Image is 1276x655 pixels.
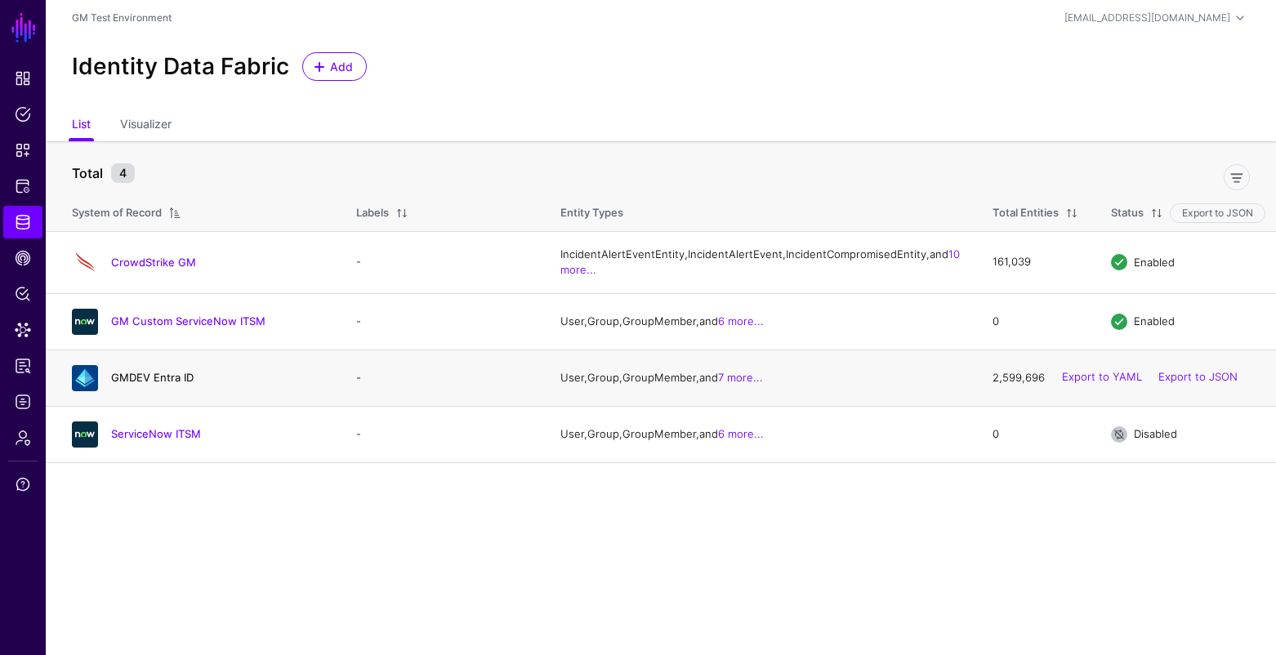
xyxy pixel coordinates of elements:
td: 0 [976,293,1095,350]
span: Data Lens [15,322,31,338]
a: List [72,110,91,141]
a: GM Test Environment [72,11,172,24]
span: Snippets [15,142,31,158]
td: 0 [976,406,1095,462]
td: User, Group, GroupMember, and [544,350,976,406]
div: [EMAIL_ADDRESS][DOMAIN_NAME] [1064,11,1230,25]
div: Total Entities [993,205,1059,221]
span: Policies [15,106,31,123]
a: SGNL [10,10,38,46]
img: svg+xml;base64,PHN2ZyB3aWR0aD0iNjQiIGhlaWdodD0iNjQiIHZpZXdCb3g9IjAgMCA2NCA2NCIgZmlsbD0ibm9uZSIgeG... [72,249,98,275]
div: Status [1111,205,1144,221]
img: svg+xml;base64,PHN2ZyB3aWR0aD0iNjQiIGhlaWdodD0iNjQiIHZpZXdCb3g9IjAgMCA2NCA2NCIgZmlsbD0ibm9uZSIgeG... [72,365,98,391]
a: 7 more... [718,371,763,384]
span: Add [328,58,355,75]
a: GM Custom ServiceNow ITSM [111,314,265,327]
td: 2,599,696 [976,350,1095,406]
a: Identity Data Fabric [3,206,42,238]
div: System of Record [72,205,162,221]
span: Reports [15,358,31,374]
span: CAEP Hub [15,250,31,266]
h2: Identity Data Fabric [72,53,289,81]
a: Visualizer [120,110,172,141]
span: Entity Types [560,206,623,219]
span: Enabled [1134,314,1175,327]
td: User, Group, GroupMember, and [544,293,976,350]
a: Admin [3,421,42,454]
span: Enabled [1134,255,1175,268]
span: Protected Systems [15,178,31,194]
a: Snippets [3,134,42,167]
td: - [340,350,544,406]
a: Export to YAML [1062,371,1142,384]
a: ServiceNow ITSM [111,427,201,440]
a: Add [302,52,367,81]
img: svg+xml;base64,PHN2ZyB3aWR0aD0iNjQiIGhlaWdodD0iNjQiIHZpZXdCb3g9IjAgMCA2NCA2NCIgZmlsbD0ibm9uZSIgeG... [72,421,98,448]
span: Dashboard [15,70,31,87]
span: Disabled [1134,427,1177,440]
td: - [340,406,544,462]
a: Dashboard [3,62,42,95]
img: svg+xml;base64,PHN2ZyB3aWR0aD0iNjQiIGhlaWdodD0iNjQiIHZpZXdCb3g9IjAgMCA2NCA2NCIgZmlsbD0ibm9uZSIgeG... [72,309,98,335]
div: Labels [356,205,389,221]
a: Logs [3,385,42,418]
a: Policies [3,98,42,131]
span: Logs [15,394,31,410]
button: Export to JSON [1170,203,1265,223]
td: - [340,231,544,293]
span: Support [15,476,31,492]
a: 6 more... [718,427,764,440]
td: - [340,293,544,350]
a: Data Lens [3,314,42,346]
small: 4 [111,163,135,183]
a: Reports [3,350,42,382]
a: CrowdStrike GM [111,256,196,269]
span: Identity Data Fabric [15,214,31,230]
a: Protected Systems [3,170,42,203]
a: Policy Lens [3,278,42,310]
td: IncidentAlertEventEntity, IncidentAlertEvent, IncidentCompromisedEntity, and [544,231,976,293]
td: User, Group, GroupMember, and [544,406,976,462]
span: Policy Lens [15,286,31,302]
a: Export to JSON [1158,371,1238,384]
a: CAEP Hub [3,242,42,274]
td: 161,039 [976,231,1095,293]
a: GMDEV Entra ID [111,371,194,384]
strong: Total [72,165,103,181]
span: Admin [15,430,31,446]
a: 6 more... [718,314,764,327]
